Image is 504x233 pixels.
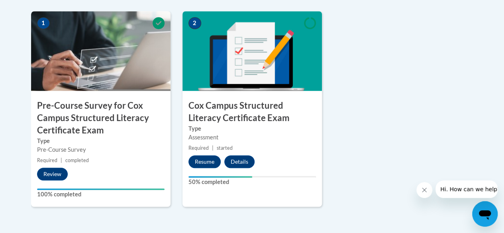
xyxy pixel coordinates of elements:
div: Assessment [188,133,316,142]
button: Details [224,155,255,168]
span: | [212,145,214,151]
iframe: Message from company [435,180,498,198]
h3: Cox Campus Structured Literacy Certificate Exam [182,100,322,124]
button: Review [37,168,68,180]
span: completed [65,157,89,163]
span: Required [188,145,209,151]
label: Type [188,124,316,133]
span: 1 [37,17,50,29]
div: Your progress [37,188,165,190]
label: Type [37,137,165,145]
img: Course Image [31,11,171,91]
span: 2 [188,17,201,29]
button: Resume [188,155,221,168]
span: | [61,157,62,163]
label: 50% completed [188,178,316,186]
span: Hi. How can we help? [5,6,65,12]
span: Required [37,157,57,163]
h3: Pre-Course Survey for Cox Campus Structured Literacy Certificate Exam [31,100,171,136]
iframe: Close message [416,182,432,198]
label: 100% completed [37,190,165,199]
iframe: Button to launch messaging window [472,201,498,227]
span: started [217,145,233,151]
img: Course Image [182,11,322,91]
div: Pre-Course Survey [37,145,165,154]
div: Your progress [188,176,252,178]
